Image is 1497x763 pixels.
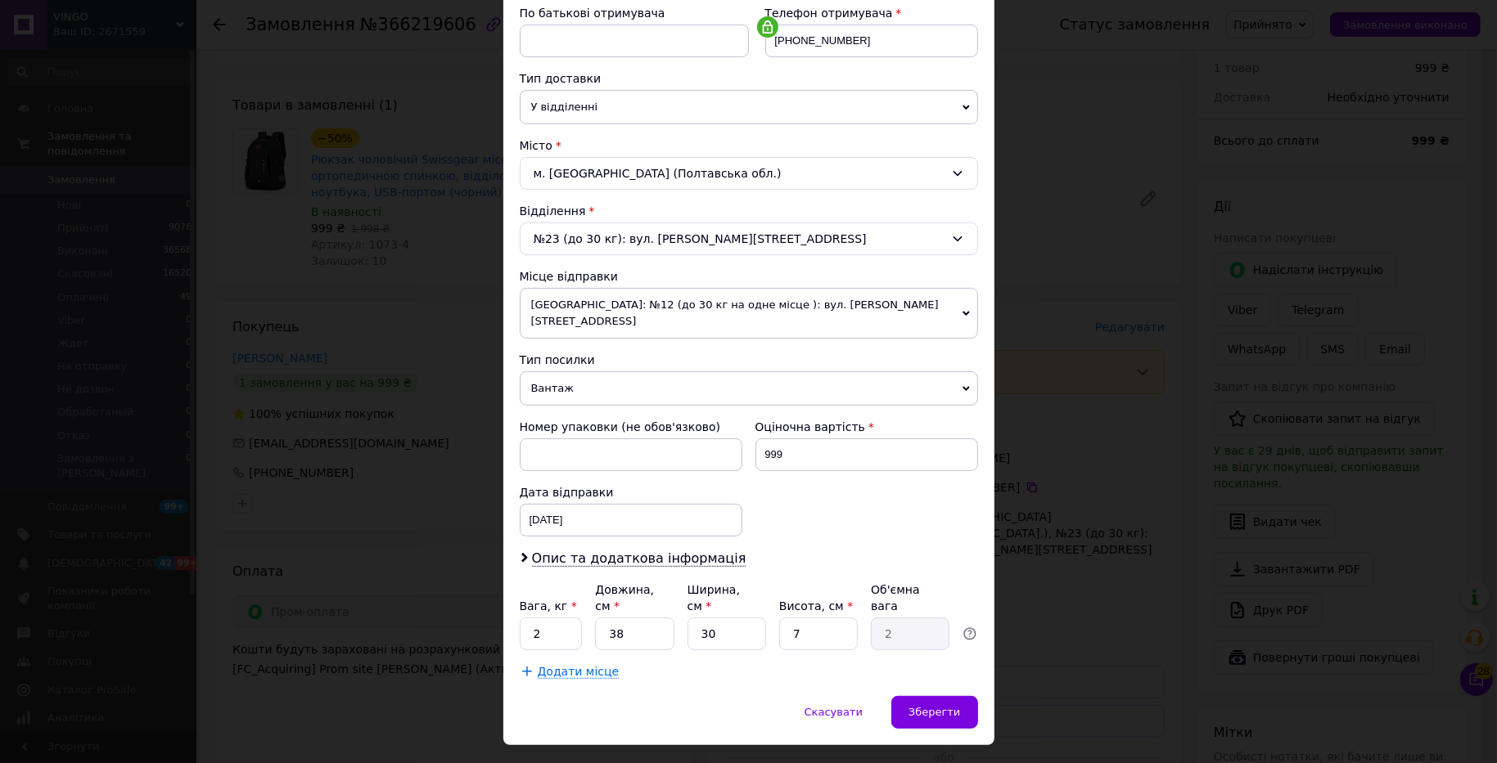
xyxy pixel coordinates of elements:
label: Висота, см [779,599,853,613]
span: Додати місце [538,665,620,679]
div: Оціночна вартість [755,419,978,435]
span: Зберегти [909,706,960,718]
label: Довжина, см [595,583,654,613]
span: Телефон отримувача [765,7,893,20]
div: Відділення [520,203,978,219]
span: У відділенні [520,90,978,124]
div: №23 (до 30 кг): вул. [PERSON_NAME][STREET_ADDRESS] [520,222,978,255]
label: Вага, кг [520,599,577,613]
div: Місто [520,137,978,154]
span: [GEOGRAPHIC_DATA]: №12 (до 30 кг на одне місце ): вул. [PERSON_NAME][STREET_ADDRESS] [520,288,978,339]
span: Опис та додаткова інформація [532,550,746,567]
span: Місце відправки [520,270,619,283]
div: Дата відправки [520,484,742,500]
div: Номер упаковки (не обов'язково) [520,419,742,435]
span: Тип посилки [520,353,595,366]
span: Вантаж [520,371,978,406]
span: Скасувати [805,706,863,718]
span: По батькові отримувача [520,7,665,20]
input: +380 [765,25,978,57]
div: м. [GEOGRAPHIC_DATA] (Полтавська обл.) [520,157,978,190]
div: Об'ємна вага [871,581,949,614]
label: Ширина, см [688,583,740,613]
span: Тип доставки [520,72,602,85]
